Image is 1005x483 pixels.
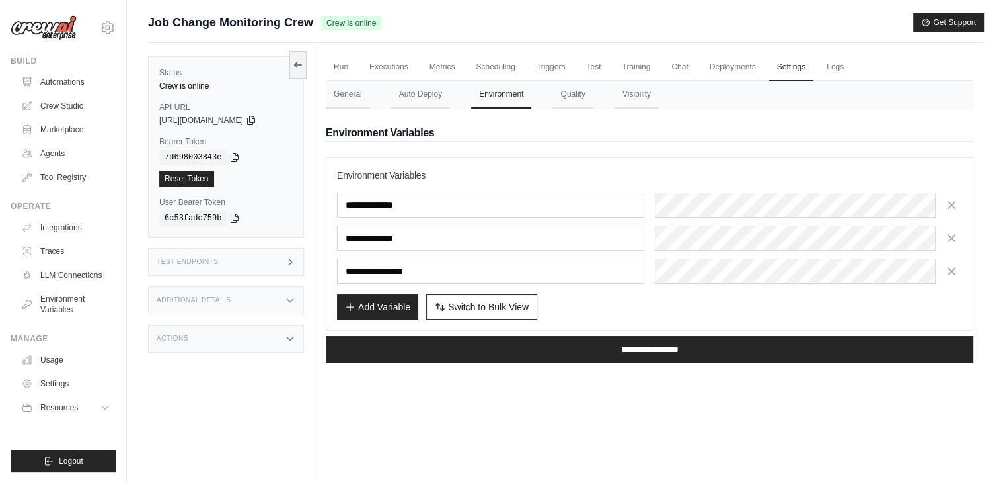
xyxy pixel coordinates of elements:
[448,300,529,314] span: Switch to Bulk View
[426,294,537,320] button: Switch to Bulk View
[337,294,418,320] button: Add Variable
[16,119,116,140] a: Marketplace
[11,450,116,472] button: Logout
[59,456,83,466] span: Logout
[159,102,293,112] label: API URL
[11,15,77,40] img: Logo
[159,81,293,91] div: Crew is online
[16,265,116,286] a: LLM Connections
[326,125,973,141] h2: Environment Variables
[361,54,416,81] a: Executions
[148,13,313,32] span: Job Change Monitoring Crew
[16,373,116,394] a: Settings
[16,71,116,93] a: Automations
[552,81,593,109] button: Quality
[159,136,293,147] label: Bearer Token
[16,349,116,371] a: Usage
[16,288,116,320] a: Environment Variables
[16,167,116,188] a: Tool Registry
[157,296,231,304] h3: Additional Details
[391,81,450,109] button: Auto Deploy
[819,54,852,81] a: Logs
[11,56,116,66] div: Build
[321,16,381,30] span: Crew is online
[468,54,523,81] a: Scheduling
[913,13,984,32] button: Get Support
[159,197,293,208] label: User Bearer Token
[471,81,531,109] button: Environment
[11,333,116,344] div: Manage
[529,54,574,81] a: Triggers
[614,54,658,81] a: Training
[16,217,116,238] a: Integrations
[16,95,116,116] a: Crew Studio
[16,397,116,418] button: Resources
[159,171,214,187] a: Reset Token
[40,402,78,413] span: Resources
[422,54,463,81] a: Metrics
[16,143,116,164] a: Agents
[157,258,219,266] h3: Test Endpoints
[614,81,659,109] button: Visibility
[11,201,116,212] div: Operate
[159,210,227,226] code: 6c53fadc759b
[159,115,243,126] span: [URL][DOMAIN_NAME]
[159,67,293,78] label: Status
[326,81,973,109] nav: Tabs
[769,54,813,81] a: Settings
[337,169,962,182] h3: Environment Variables
[702,54,764,81] a: Deployments
[326,81,370,109] button: General
[16,241,116,262] a: Traces
[159,150,227,165] code: 7d698003843e
[326,54,356,81] a: Run
[578,54,609,81] a: Test
[663,54,696,81] a: Chat
[157,335,188,343] h3: Actions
